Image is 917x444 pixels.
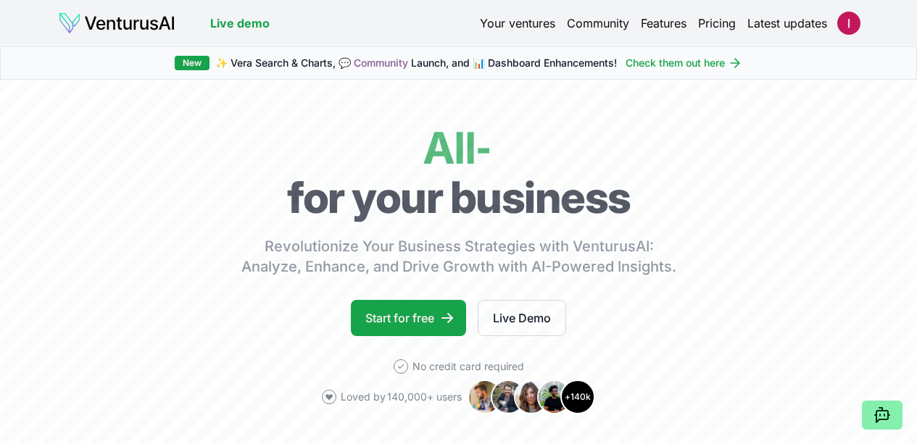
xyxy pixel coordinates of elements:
[698,14,736,32] a: Pricing
[747,14,827,32] a: Latest updates
[837,12,860,35] img: ACg8ocLcTlt7AJogminYoGvKbwqjFcN1CL-1dgZtv9r4BNzlWCvEcA=s96-c
[514,380,549,414] img: Avatar 3
[626,56,742,70] a: Check them out here
[641,14,686,32] a: Features
[491,380,526,414] img: Avatar 2
[478,300,566,336] a: Live Demo
[354,56,408,69] a: Community
[215,56,617,70] span: ✨ Vera Search & Charts, 💬 Launch, and 📊 Dashboard Enhancements!
[567,14,629,32] a: Community
[468,380,502,414] img: Avatar 1
[58,12,175,35] img: logo
[480,14,555,32] a: Your ventures
[175,56,209,70] div: New
[351,300,466,336] a: Start for free
[210,14,270,32] a: Live demo
[537,380,572,414] img: Avatar 4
